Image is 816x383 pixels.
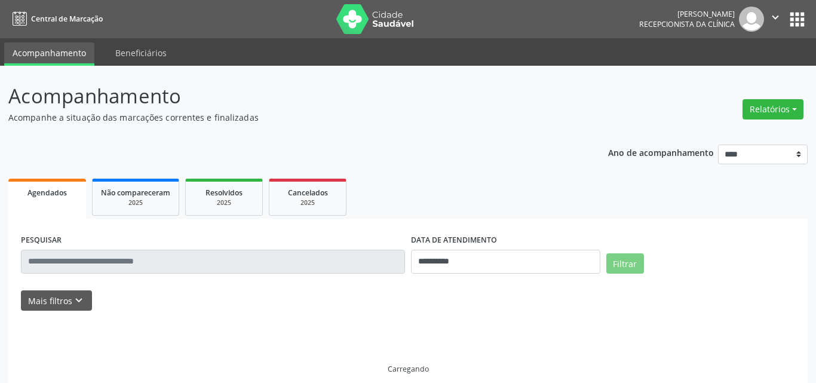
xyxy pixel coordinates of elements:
button: Filtrar [606,253,644,274]
img: img [739,7,764,32]
a: Acompanhamento [4,42,94,66]
div: 2025 [101,198,170,207]
span: Recepcionista da clínica [639,19,735,29]
label: DATA DE ATENDIMENTO [411,231,497,250]
a: Central de Marcação [8,9,103,29]
span: Agendados [27,188,67,198]
span: Não compareceram [101,188,170,198]
p: Ano de acompanhamento [608,145,714,160]
p: Acompanhamento [8,81,568,111]
button: apps [787,9,808,30]
a: Beneficiários [107,42,175,63]
span: Resolvidos [205,188,243,198]
span: Cancelados [288,188,328,198]
div: 2025 [194,198,254,207]
button: Mais filtroskeyboard_arrow_down [21,290,92,311]
span: Central de Marcação [31,14,103,24]
i: keyboard_arrow_down [72,294,85,307]
p: Acompanhe a situação das marcações correntes e finalizadas [8,111,568,124]
div: Carregando [388,364,429,374]
div: 2025 [278,198,338,207]
button: Relatórios [743,99,803,120]
div: [PERSON_NAME] [639,9,735,19]
i:  [769,11,782,24]
button:  [764,7,787,32]
label: PESQUISAR [21,231,62,250]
